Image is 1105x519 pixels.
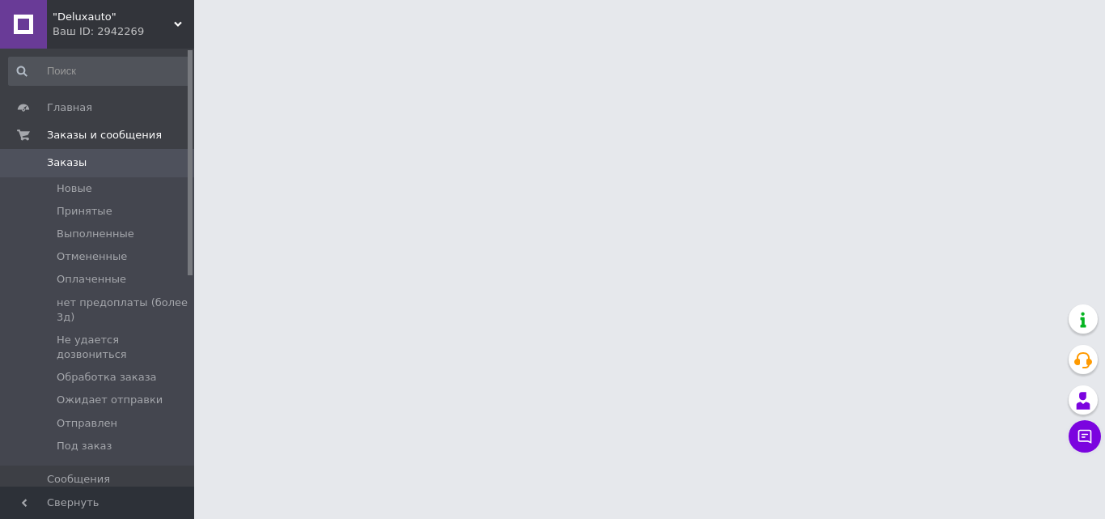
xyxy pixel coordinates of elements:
span: Отправлен [57,416,117,431]
span: Новые [57,181,92,196]
div: Ваш ID: 2942269 [53,24,194,39]
span: Ожидает отправки [57,393,163,407]
span: Выполненные [57,227,134,241]
span: Под заказ [57,439,112,453]
span: "Deluxauto" [53,10,174,24]
span: Сообщения [47,472,110,487]
span: Не удается дозвониться [57,333,189,362]
span: Заказы и сообщения [47,128,162,143]
span: Главная [47,100,92,115]
span: Отмененные [57,249,127,264]
span: Оплаченные [57,272,126,287]
span: Обработка заказа [57,370,157,385]
button: Чат с покупателем [1069,420,1101,453]
span: Принятые [57,204,112,219]
span: Заказы [47,155,87,170]
input: Поиск [8,57,191,86]
span: нет предоплаты (более 3д) [57,296,189,325]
